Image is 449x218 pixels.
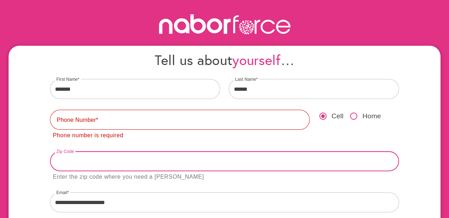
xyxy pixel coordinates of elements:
span: Home [362,111,381,122]
div: Enter the zip code where you need a [PERSON_NAME] [53,172,204,182]
span: Cell [331,111,344,122]
span: yourself [232,51,280,69]
h4: Tell us about … [50,51,399,68]
div: Phone number is required [53,131,123,140]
